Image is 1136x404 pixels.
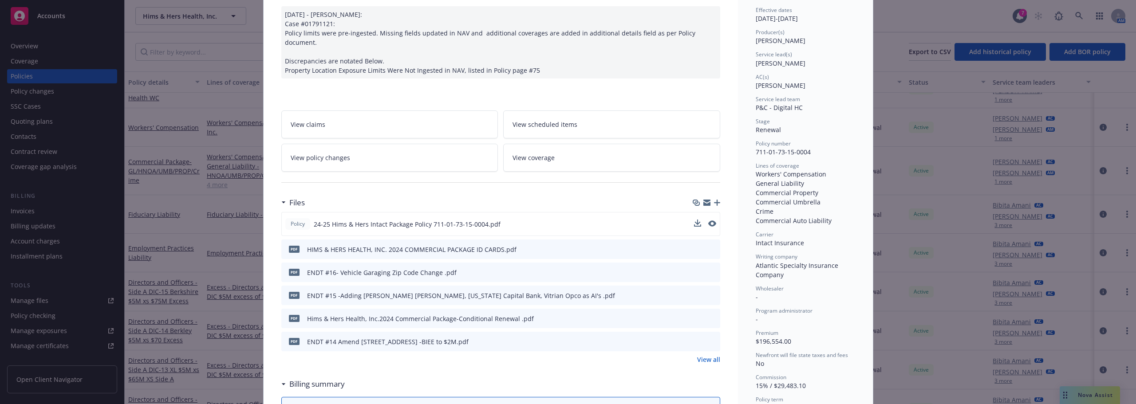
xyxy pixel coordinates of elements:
a: View coverage [503,144,720,172]
div: [DATE] - [PERSON_NAME]: Case #01791121: Policy limits were pre-ingested. Missing fields updated i... [281,6,720,78]
div: ENDT #15 -Adding [PERSON_NAME] [PERSON_NAME], [US_STATE] Capital Bank, Vitrian Opco as AI's .pdf [307,291,615,300]
span: Program administrator [756,307,813,314]
div: ENDT #16- Vehicle Garaging Zip Code Change .pdf [307,268,457,277]
div: ENDT #14 Amend [STREET_ADDRESS] -BIEE to $2M.pdf [307,337,469,346]
span: Policy term [756,396,783,403]
span: View scheduled items [513,120,577,129]
span: Stage [756,118,770,125]
a: View claims [281,110,498,138]
button: download file [694,291,702,300]
button: download file [694,245,702,254]
span: 24-25 Hims & Hers Intact Package Policy 711-01-73-15-0004.pdf [314,220,501,229]
span: pdf [289,315,300,322]
span: Policy [289,220,307,228]
button: preview file [708,220,716,229]
div: Commercial Auto Liability [756,216,855,225]
button: preview file [709,291,717,300]
span: Lines of coverage [756,162,799,169]
div: [DATE] - [DATE] [756,6,855,23]
span: $196,554.00 [756,337,791,345]
span: pdf [289,246,300,252]
div: Crime [756,207,855,216]
span: P&C - Digital HC [756,103,803,112]
span: Writing company [756,253,797,260]
button: download file [694,220,701,227]
span: No [756,359,764,368]
span: [PERSON_NAME] [756,59,805,67]
span: Service lead team [756,95,800,103]
a: View policy changes [281,144,498,172]
button: preview file [708,220,716,227]
div: Files [281,197,305,208]
span: 711-01-73-15-0004 [756,148,811,156]
a: View all [697,355,720,364]
span: Premium [756,329,778,337]
span: Carrier [756,231,773,238]
span: [PERSON_NAME] [756,81,805,90]
button: download file [694,268,702,277]
span: View claims [291,120,325,129]
span: Atlantic Specialty Insurance Company [756,261,840,279]
span: pdf [289,269,300,275]
div: Commercial Property [756,188,855,197]
span: Producer(s) [756,28,785,36]
span: Commission [756,373,786,381]
span: Service lead(s) [756,51,792,58]
button: download file [694,337,702,346]
span: 15% / $29,483.10 [756,381,806,390]
span: pdf [289,292,300,298]
span: - [756,315,758,323]
div: HIMS & HERS HEALTH, INC. 2024 COMMERCIAL PACKAGE ID CARDS.pdf [307,245,517,254]
div: Billing summary [281,378,345,390]
span: Renewal [756,126,781,134]
span: View policy changes [291,153,350,162]
h3: Files [289,197,305,208]
button: preview file [709,245,717,254]
button: preview file [709,268,717,277]
span: AC(s) [756,73,769,81]
span: Effective dates [756,6,792,14]
div: Workers' Compensation [756,169,855,179]
a: View scheduled items [503,110,720,138]
span: pdf [289,338,300,345]
div: General Liability [756,179,855,188]
span: Policy number [756,140,791,147]
span: Intact Insurance [756,239,804,247]
button: preview file [709,337,717,346]
h3: Billing summary [289,378,345,390]
span: Newfront will file state taxes and fees [756,351,848,359]
span: View coverage [513,153,555,162]
span: - [756,293,758,301]
span: [PERSON_NAME] [756,36,805,45]
button: download file [694,220,701,229]
button: preview file [709,314,717,323]
div: Hims & Hers Health, Inc.2024 Commercial Package-Conditional Renewal .pdf [307,314,534,323]
div: Commercial Umbrella [756,197,855,207]
span: Wholesaler [756,285,784,292]
button: download file [694,314,702,323]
